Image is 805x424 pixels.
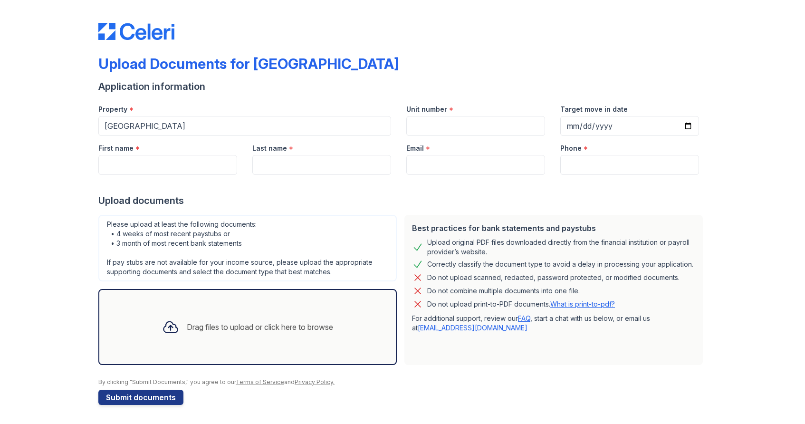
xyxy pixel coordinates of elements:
[560,144,582,153] label: Phone
[518,314,530,322] a: FAQ
[98,215,397,281] div: Please upload at least the following documents: • 4 weeks of most recent paystubs or • 3 month of...
[427,285,580,297] div: Do not combine multiple documents into one file.
[427,299,615,309] p: Do not upload print-to-PDF documents.
[560,105,628,114] label: Target move in date
[98,80,707,93] div: Application information
[412,314,695,333] p: For additional support, review our , start a chat with us below, or email us at
[98,378,707,386] div: By clicking "Submit Documents," you agree to our and
[412,222,695,234] div: Best practices for bank statements and paystubs
[550,300,615,308] a: What is print-to-pdf?
[295,378,335,385] a: Privacy Policy.
[427,259,693,270] div: Correctly classify the document type to avoid a delay in processing your application.
[98,23,174,40] img: CE_Logo_Blue-a8612792a0a2168367f1c8372b55b34899dd931a85d93a1a3d3e32e68fde9ad4.png
[98,105,127,114] label: Property
[406,105,447,114] label: Unit number
[427,272,680,283] div: Do not upload scanned, redacted, password protected, or modified documents.
[98,390,183,405] button: Submit documents
[406,144,424,153] label: Email
[98,55,399,72] div: Upload Documents for [GEOGRAPHIC_DATA]
[252,144,287,153] label: Last name
[418,324,527,332] a: [EMAIL_ADDRESS][DOMAIN_NAME]
[236,378,284,385] a: Terms of Service
[427,238,695,257] div: Upload original PDF files downloaded directly from the financial institution or payroll provider’...
[98,194,707,207] div: Upload documents
[98,144,134,153] label: First name
[187,321,333,333] div: Drag files to upload or click here to browse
